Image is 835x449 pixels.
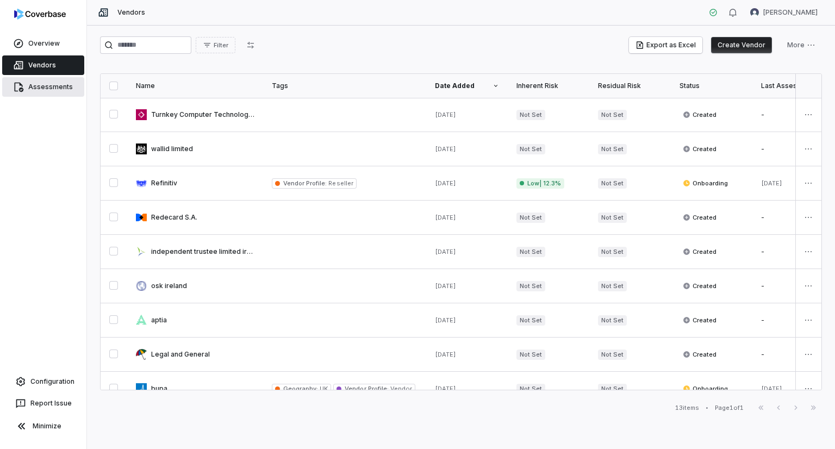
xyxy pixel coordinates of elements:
span: Filter [214,41,228,49]
td: - [752,269,834,303]
span: [DATE] [435,214,456,221]
span: [PERSON_NAME] [763,8,818,17]
span: Not Set [516,247,545,257]
span: [DATE] [435,316,456,324]
span: [DATE] [761,385,782,392]
img: logo-D7KZi-bG.svg [14,9,66,20]
span: Geography : [283,385,318,392]
div: Last Assessed [761,82,825,90]
div: Status [680,82,744,90]
button: Create Vendor [711,37,772,53]
span: [DATE] [435,111,456,119]
span: [DATE] [435,179,456,187]
button: Export as Excel [629,37,702,53]
div: Name [136,82,254,90]
td: - [752,132,834,166]
td: - [752,201,834,235]
a: Configuration [4,372,82,391]
span: Vendors [117,8,145,17]
button: Minimize [4,415,82,437]
span: Not Set [598,247,627,257]
div: Residual Risk [598,82,662,90]
div: 13 items [675,404,699,412]
div: Date Added [435,82,499,90]
td: - [752,338,834,372]
span: Not Set [516,315,545,326]
span: Not Set [516,144,545,154]
td: - [752,235,834,269]
span: Not Set [516,213,545,223]
span: Created [683,247,716,256]
span: Not Set [516,281,545,291]
span: Not Set [598,384,627,394]
span: Not Set [516,384,545,394]
div: Page 1 of 1 [715,404,744,412]
span: Not Set [598,213,627,223]
span: [DATE] [761,179,782,187]
button: More [781,37,822,53]
span: [DATE] [435,145,456,153]
span: Vendor Profile : [283,179,327,187]
span: Created [683,110,716,119]
span: Not Set [598,144,627,154]
button: Report Issue [4,394,82,413]
span: Not Set [598,350,627,360]
div: • [706,404,708,411]
span: UK [318,385,328,392]
span: Not Set [516,350,545,360]
span: Not Set [598,110,627,120]
span: Not Set [598,178,627,189]
span: [DATE] [435,248,456,255]
div: Tags [272,82,417,90]
span: Not Set [598,315,627,326]
td: - [752,303,834,338]
span: Onboarding [683,384,728,393]
span: Not Set [516,110,545,120]
span: [DATE] [435,282,456,290]
span: [DATE] [435,351,456,358]
span: Created [683,145,716,153]
button: Filter [196,37,235,53]
span: Created [683,282,716,290]
a: Vendors [2,55,84,75]
div: Inherent Risk [516,82,581,90]
td: - [752,98,834,132]
button: Madhuri K avatar[PERSON_NAME] [744,4,824,21]
span: Reseller [327,179,353,187]
span: Onboarding [683,179,728,188]
span: Not Set [598,281,627,291]
a: Assessments [2,77,84,97]
span: Vendor [389,385,412,392]
span: Vendor Profile : [345,385,388,392]
span: Low | 12.3% [516,178,564,189]
a: Overview [2,34,84,53]
img: Madhuri K avatar [750,8,759,17]
span: [DATE] [435,385,456,392]
span: Created [683,213,716,222]
span: Created [683,316,716,325]
span: Created [683,350,716,359]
